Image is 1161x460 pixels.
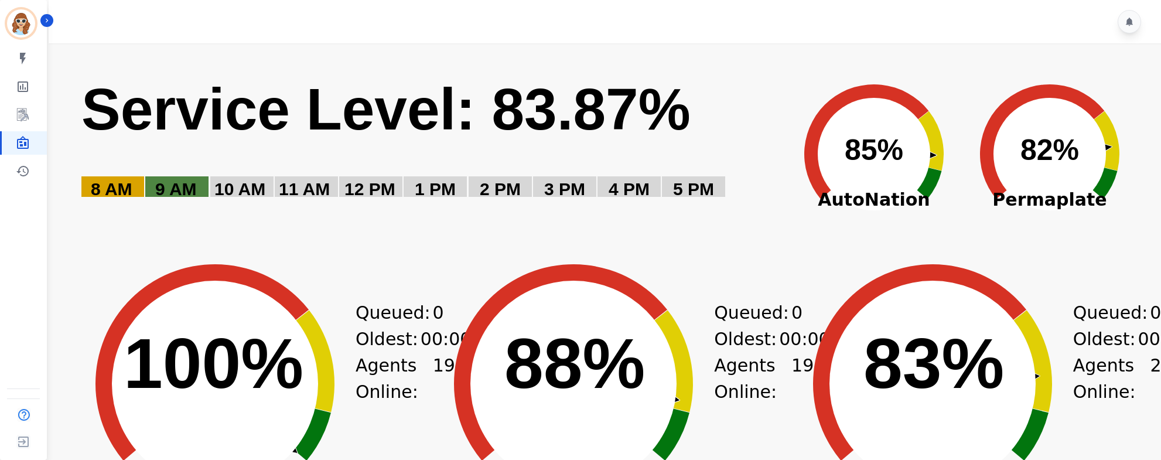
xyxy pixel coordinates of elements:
span: Permaplate [962,186,1138,213]
text: 5 PM [673,179,714,199]
div: Agents Online: [356,352,455,405]
text: 88% [504,324,645,403]
span: 0 [1150,299,1161,326]
text: Service Level: 83.87% [81,76,691,142]
div: Oldest: [714,326,802,352]
div: Queued: [714,299,802,326]
div: Agents Online: [714,352,814,405]
text: 100% [124,324,303,403]
img: Bordered avatar [7,9,35,38]
text: 9 AM [155,179,197,199]
span: 00:00 [779,326,829,352]
text: 8 AM [91,179,132,199]
text: 12 PM [344,179,395,199]
text: 10 AM [214,179,265,199]
div: Oldest: [1073,326,1161,352]
text: 11 AM [279,179,330,199]
text: 85% [845,134,903,166]
div: Queued: [356,299,443,326]
div: Oldest: [356,326,443,352]
text: 82% [1020,134,1079,166]
text: 2 PM [480,179,521,199]
text: 1 PM [415,179,456,199]
text: 83% [863,324,1004,403]
span: AutoNation [786,186,962,213]
div: Queued: [1073,299,1161,326]
text: 4 PM [609,179,650,199]
svg: Service Level: 0% [80,74,779,217]
text: 3 PM [544,179,585,199]
span: 00:00 [421,326,471,352]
